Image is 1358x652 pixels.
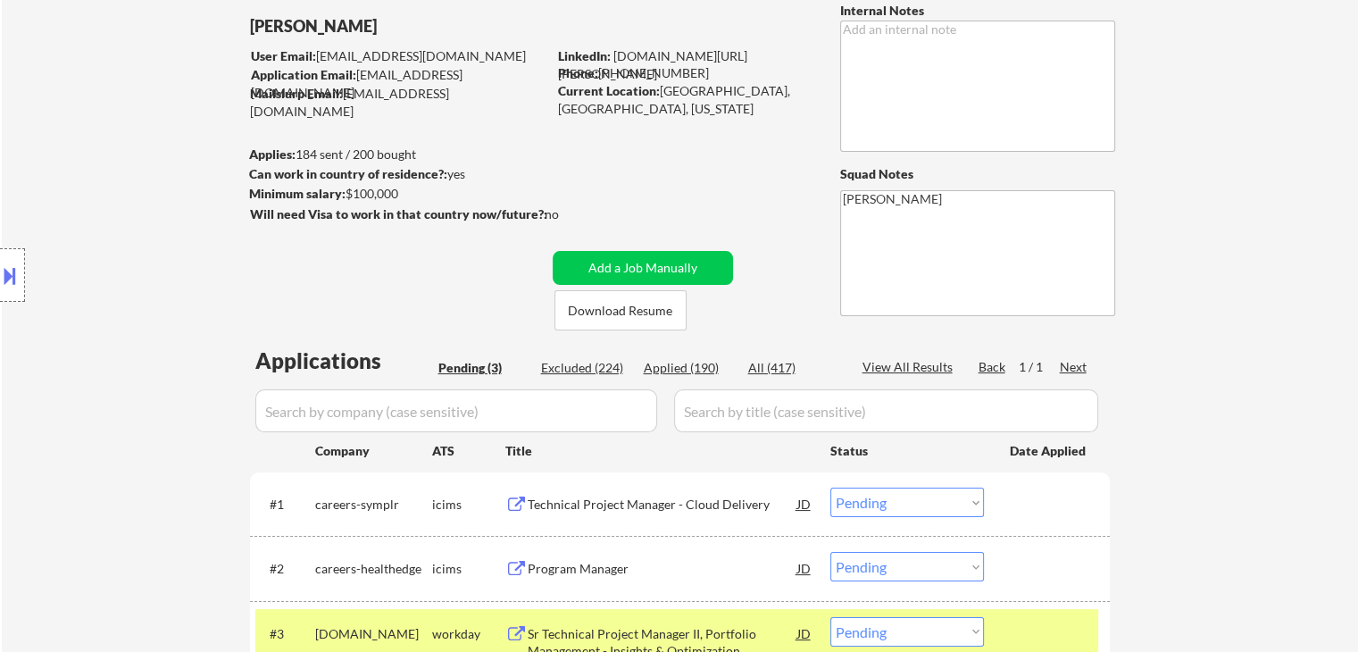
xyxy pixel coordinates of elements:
a: [DOMAIN_NAME][URL][PERSON_NAME] [558,48,747,81]
div: Pending (3) [438,359,528,377]
strong: Current Location: [558,83,660,98]
div: #2 [270,560,301,578]
input: Search by company (case sensitive) [255,389,657,432]
div: 184 sent / 200 bought [249,146,546,163]
button: Add a Job Manually [553,251,733,285]
div: All (417) [748,359,837,377]
div: Status [830,434,984,466]
div: [PERSON_NAME] [250,15,617,38]
div: careers-symplr [315,496,432,514]
strong: LinkedIn: [558,48,611,63]
div: #3 [270,625,301,643]
div: [EMAIL_ADDRESS][DOMAIN_NAME] [250,85,546,120]
div: Next [1060,358,1088,376]
div: [DOMAIN_NAME] [315,625,432,643]
div: [GEOGRAPHIC_DATA], [GEOGRAPHIC_DATA], [US_STATE] [558,82,811,117]
div: Program Manager [528,560,797,578]
div: #1 [270,496,301,514]
strong: Mailslurp Email: [250,86,343,101]
div: workday [432,625,505,643]
div: Company [315,442,432,460]
div: Squad Notes [840,165,1115,183]
div: $100,000 [249,185,546,203]
div: [EMAIL_ADDRESS][DOMAIN_NAME] [251,66,546,101]
div: Internal Notes [840,2,1115,20]
strong: Will need Visa to work in that country now/future?: [250,206,547,222]
div: JD [796,488,813,520]
div: JD [796,617,813,649]
div: ATS [432,442,505,460]
strong: User Email: [251,48,316,63]
div: [PHONE_NUMBER] [558,64,811,82]
div: 1 / 1 [1019,358,1060,376]
div: careers-healthedge [315,560,432,578]
strong: Phone: [558,65,598,80]
div: icims [432,560,505,578]
div: Technical Project Manager - Cloud Delivery [528,496,797,514]
div: Date Applied [1010,442,1088,460]
div: yes [249,165,541,183]
div: JD [796,552,813,584]
div: View All Results [862,358,958,376]
button: Download Resume [554,290,687,330]
div: Applications [255,350,432,372]
input: Search by title (case sensitive) [674,389,1098,432]
div: Title [505,442,813,460]
strong: Can work in country of residence?: [249,166,447,181]
div: Back [979,358,1007,376]
div: no [545,205,596,223]
div: icims [432,496,505,514]
div: Excluded (224) [541,359,630,377]
div: Applied (190) [644,359,733,377]
strong: Application Email: [251,67,356,82]
div: [EMAIL_ADDRESS][DOMAIN_NAME] [251,47,546,65]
